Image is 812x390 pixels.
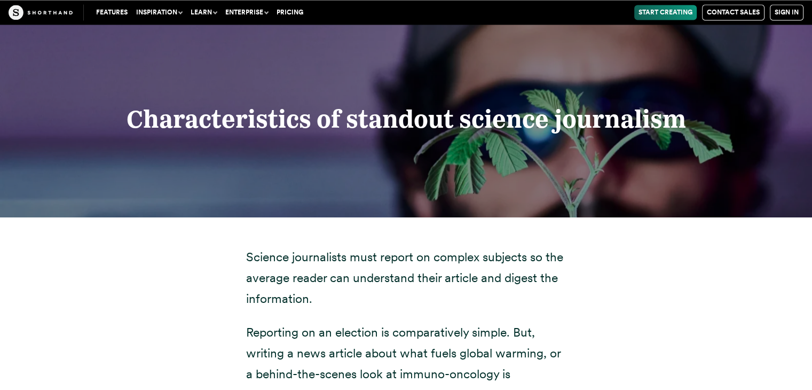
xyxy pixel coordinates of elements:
[9,5,73,20] img: The Craft
[221,5,272,20] button: Enterprise
[246,246,566,309] p: Science journalists must report on complex subjects so the average reader can understand their ar...
[132,5,186,20] button: Inspiration
[92,5,132,20] a: Features
[770,4,803,20] a: Sign in
[186,5,221,20] button: Learn
[702,4,764,20] a: Contact Sales
[634,5,697,20] a: Start Creating
[272,5,308,20] a: Pricing
[126,104,685,134] strong: Characteristics of standout science journalism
